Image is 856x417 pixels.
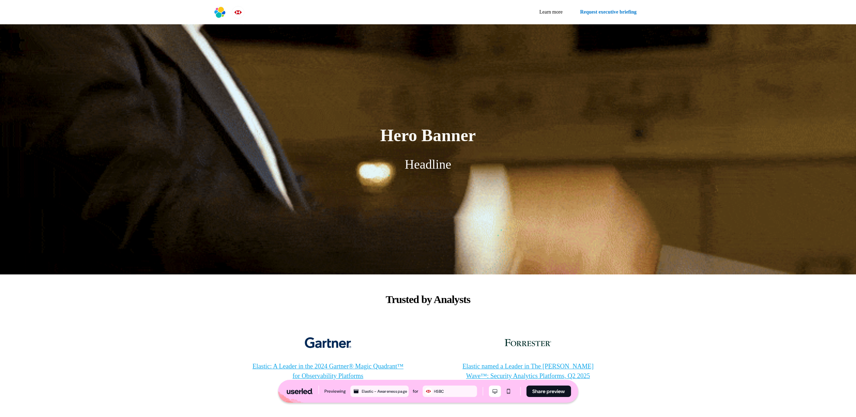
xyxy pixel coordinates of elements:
[326,289,530,310] p: Trusted by Analysts
[362,388,407,394] div: Elastic - Awareness page
[380,126,476,145] span: Hero Banner
[413,388,418,395] div: for
[434,388,475,394] div: HSBC
[489,386,501,397] button: Desktop mode
[534,6,568,19] a: Learn more
[526,386,571,397] button: Share preview
[463,363,594,379] a: Elastic named a Leader in The [PERSON_NAME] Wave™: Security Analytics Platforms, Q2 2025
[502,386,514,397] button: Mobile mode
[405,157,451,172] span: Headline
[253,363,403,379] a: Elastic: A Leader in the 2024 Gartner® Magic Quadrant™ for Observability Platforms
[324,388,346,395] div: Previewing
[574,6,643,19] a: Request executive briefing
